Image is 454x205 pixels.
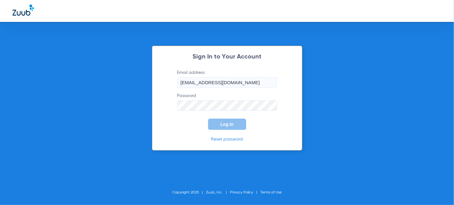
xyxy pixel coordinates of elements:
[221,122,234,127] span: Log In
[208,119,246,130] button: Log In
[230,191,253,194] a: Privacy Policy
[260,191,282,194] a: Terms of Use
[177,69,277,88] label: Email address
[168,54,286,60] h2: Sign In to Your Account
[423,175,454,205] iframe: Chat Widget
[211,137,243,141] a: Reset password
[206,189,230,196] li: Zuub, Inc.
[12,5,34,16] img: Zuub Logo
[177,100,277,111] input: Password
[177,77,277,88] input: Email address
[177,93,277,111] label: Password
[172,189,206,196] li: Copyright 2025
